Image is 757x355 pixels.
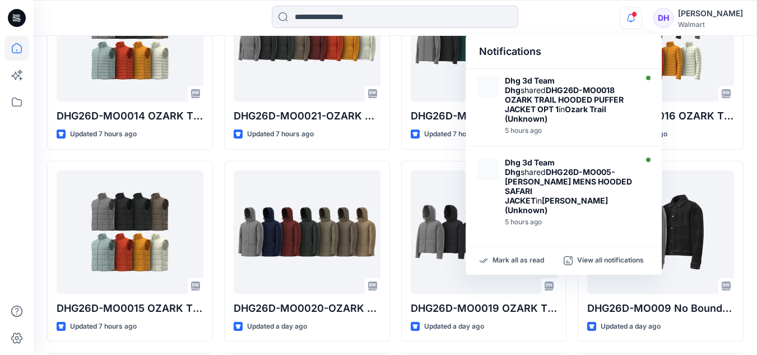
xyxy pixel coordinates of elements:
[601,321,661,333] p: Updated a day ago
[505,158,555,177] strong: Dhg 3d Team Dhg
[678,7,743,20] div: [PERSON_NAME]
[70,128,137,140] p: Updated 7 hours ago
[505,127,634,135] div: Friday, September 26, 2025 06:11
[505,158,634,215] div: shared in
[234,170,380,294] a: DHG26D-MO0020-OZARK TRAIL HOODED PUFFER JACKET OPT 3
[505,76,634,123] div: shared in
[57,170,203,294] a: DHG26D-MO0015 OZARK TRAIL LIGHT WIGHT PUFFER VEST OPT 2
[477,158,499,180] img: DHG26D-MO005-GEORGE MENS HOODED SAFARI JACKET
[505,196,608,215] strong: [PERSON_NAME] (Unknown)
[678,20,743,29] div: Walmart
[505,85,624,114] strong: DHG26D-MO0018 OZARK TRAIL HOODED PUFFER JACKET OPT 1
[234,301,380,316] p: DHG26D-MO0020-OZARK TRAIL HOODED PUFFER JACKET OPT 3
[424,321,484,333] p: Updated a day ago
[653,8,674,28] div: DH
[234,108,380,124] p: DHG26D-MO0021-OZARK TRAIL MID WEIGHT JACKET
[424,128,491,140] p: Updated 7 hours ago
[493,256,544,266] p: Mark all as read
[411,170,558,294] a: DHG26D-MO0019 OZARK TRAIL HOODED PUFFER JACKET OPT 2
[505,167,632,205] strong: DHG26D-MO005-[PERSON_NAME] MENS HOODED SAFARI JACKET
[57,301,203,316] p: DHG26D-MO0015 OZARK TRAIL LIGHT WIGHT PUFFER VEST OPT 2
[247,321,307,333] p: Updated a day ago
[505,104,606,123] strong: Ozark Trail (Unknown)
[411,301,558,316] p: DHG26D-MO0019 OZARK TRAIL HOODED PUFFER JACKET OPT 2
[505,218,634,226] div: Friday, September 26, 2025 06:10
[70,321,137,333] p: Updated 7 hours ago
[477,76,499,98] img: DHG26D-MO0018 OZARK TRAIL HOODED PUFFER JACKET OPT 1
[411,108,558,124] p: DHG26D-MO0012-OZARK TRAIL SOTFSHELL HOODED JACKET
[247,128,314,140] p: Updated 7 hours ago
[587,301,734,316] p: DHG26D-MO009 No Boundaries Corduroy Jacket Opt 2
[577,256,644,266] p: View all notifications
[57,108,203,124] p: DHG26D-MO0014 OZARK TRAIL LIGHT WIGHT PUFFER VEST OPT 1
[505,76,555,95] strong: Dhg 3d Team Dhg
[466,35,662,69] div: Notifications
